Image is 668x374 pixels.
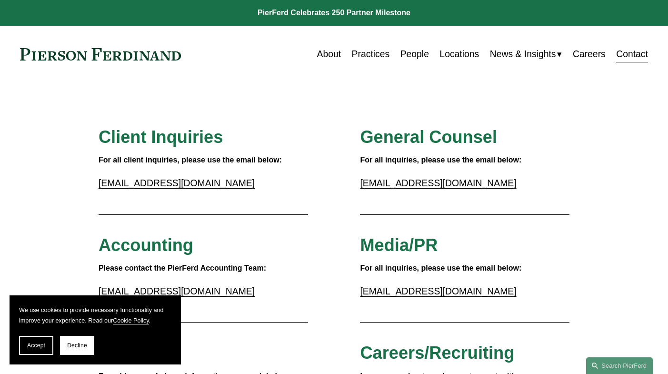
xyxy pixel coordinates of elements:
[490,46,556,62] span: News & Insights
[99,178,255,188] a: [EMAIL_ADDRESS][DOMAIN_NAME]
[60,336,94,355] button: Decline
[99,286,255,296] a: [EMAIL_ADDRESS][DOMAIN_NAME]
[19,336,53,355] button: Accept
[360,343,514,363] span: Careers/Recruiting
[400,45,429,63] a: People
[99,264,266,272] strong: Please contact the PierFerd Accounting Team:
[360,127,497,147] span: General Counsel
[352,45,390,63] a: Practices
[360,178,516,188] a: [EMAIL_ADDRESS][DOMAIN_NAME]
[10,295,181,364] section: Cookie banner
[99,127,223,147] span: Client Inquiries
[67,342,87,349] span: Decline
[490,45,562,63] a: folder dropdown
[360,235,438,255] span: Media/PR
[99,235,193,255] span: Accounting
[439,45,479,63] a: Locations
[27,342,45,349] span: Accept
[99,156,282,164] strong: For all client inquiries, please use the email below:
[19,305,171,326] p: We use cookies to provide necessary functionality and improve your experience. Read our .
[360,286,516,296] a: [EMAIL_ADDRESS][DOMAIN_NAME]
[360,264,521,272] strong: For all inquiries, please use the email below:
[360,156,521,164] strong: For all inquiries, please use the email below:
[573,45,606,63] a: Careers
[317,45,341,63] a: About
[113,317,149,324] a: Cookie Policy
[616,45,648,63] a: Contact
[586,357,653,374] a: Search this site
